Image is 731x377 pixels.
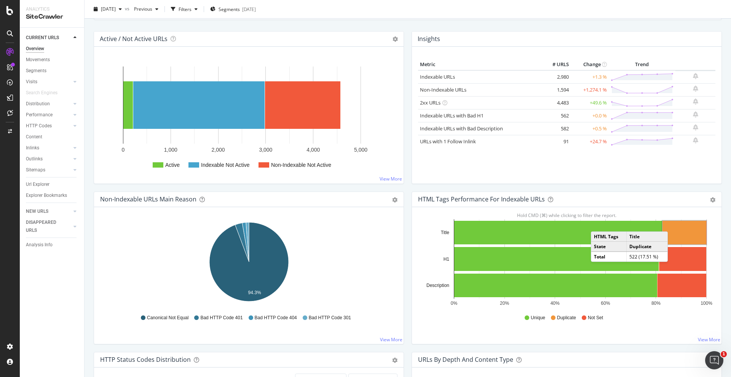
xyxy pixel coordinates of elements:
i: Options [393,36,398,42]
td: +49.6 % [571,96,609,109]
text: H1 [444,257,450,262]
div: Inlinks [26,144,39,152]
span: 2025 Oct. 5th [101,6,116,12]
div: bell-plus [693,124,698,130]
div: HTML Tags Performance for Indexable URLs [418,195,545,203]
a: Content [26,133,79,141]
a: 2xx URLs [420,99,441,106]
a: DISAPPEARED URLS [26,219,71,234]
text: 94.3% [248,290,261,295]
span: vs [125,5,131,11]
td: Title [627,232,667,242]
button: Filters [168,3,201,15]
a: View More [380,176,402,182]
text: Description [426,283,449,288]
span: Bad HTTP Code 404 [255,315,297,321]
td: 2,980 [540,70,571,84]
div: bell-plus [693,86,698,92]
th: Metric [418,59,540,70]
td: Total [591,252,627,261]
a: Indexable URLs with Bad Description [420,125,503,132]
div: Content [26,133,42,141]
div: HTTP Codes [26,122,52,130]
iframe: Intercom live chat [705,351,723,369]
text: 40% [551,301,560,306]
th: Trend [609,59,675,70]
svg: A chart. [418,219,715,307]
td: +1,274.1 % [571,83,609,96]
text: 80% [651,301,661,306]
a: Inlinks [26,144,71,152]
a: Url Explorer [26,181,79,188]
text: Non-Indexable Not Active [271,162,331,168]
svg: A chart. [100,219,397,307]
div: Analysis Info [26,241,53,249]
text: 3,000 [259,147,272,153]
a: Sitemaps [26,166,71,174]
div: Segments [26,67,46,75]
span: Canonical Not Equal [147,315,188,321]
a: HTTP Codes [26,122,71,130]
span: Bad HTTP Code 301 [309,315,351,321]
div: Overview [26,45,44,53]
div: Performance [26,111,53,119]
span: Duplicate [557,315,576,321]
th: Change [571,59,609,70]
div: CURRENT URLS [26,34,59,42]
div: gear [392,358,397,363]
a: Visits [26,78,71,86]
div: Filters [179,6,192,12]
text: 0% [451,301,458,306]
span: Not Set [588,315,603,321]
h4: Active / Not Active URLs [100,34,168,44]
td: +0.5 % [571,122,609,135]
td: 91 [540,135,571,148]
span: 1 [721,351,727,357]
span: Unique [531,315,545,321]
div: Sitemaps [26,166,45,174]
td: 1,594 [540,83,571,96]
td: +1.3 % [571,70,609,84]
div: bell-plus [693,98,698,105]
a: NEW URLS [26,208,71,215]
span: Bad HTTP Code 401 [200,315,243,321]
a: Search Engines [26,89,65,97]
a: Movements [26,56,79,64]
svg: A chart. [100,59,397,177]
text: 100% [701,301,712,306]
text: 0 [122,147,125,153]
a: Overview [26,45,79,53]
span: Segments [219,6,240,12]
td: 562 [540,109,571,122]
td: 522 (17.51 %) [627,252,667,261]
a: Indexable URLs [420,73,455,80]
a: Explorer Bookmarks [26,192,79,200]
text: 1,000 [164,147,177,153]
div: URLs by Depth and Content Type [418,356,513,363]
div: gear [392,197,397,203]
td: Duplicate [627,242,667,252]
div: Movements [26,56,50,64]
div: Visits [26,78,37,86]
div: Distribution [26,100,50,108]
button: [DATE] [91,3,125,15]
div: Non-Indexable URLs Main Reason [100,195,196,203]
div: bell-plus [693,73,698,79]
div: [DATE] [242,6,256,12]
a: Segments [26,67,79,75]
a: Indexable URLs with Bad H1 [420,112,484,119]
text: Title [441,230,450,235]
text: 4,000 [306,147,320,153]
text: 5,000 [354,147,367,153]
div: Analytics [26,6,78,13]
td: 582 [540,122,571,135]
a: Performance [26,111,71,119]
a: View More [698,336,720,343]
button: Segments[DATE] [207,3,259,15]
td: +0.0 % [571,109,609,122]
a: Outlinks [26,155,71,163]
div: Explorer Bookmarks [26,192,67,200]
td: HTML Tags [591,232,627,242]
